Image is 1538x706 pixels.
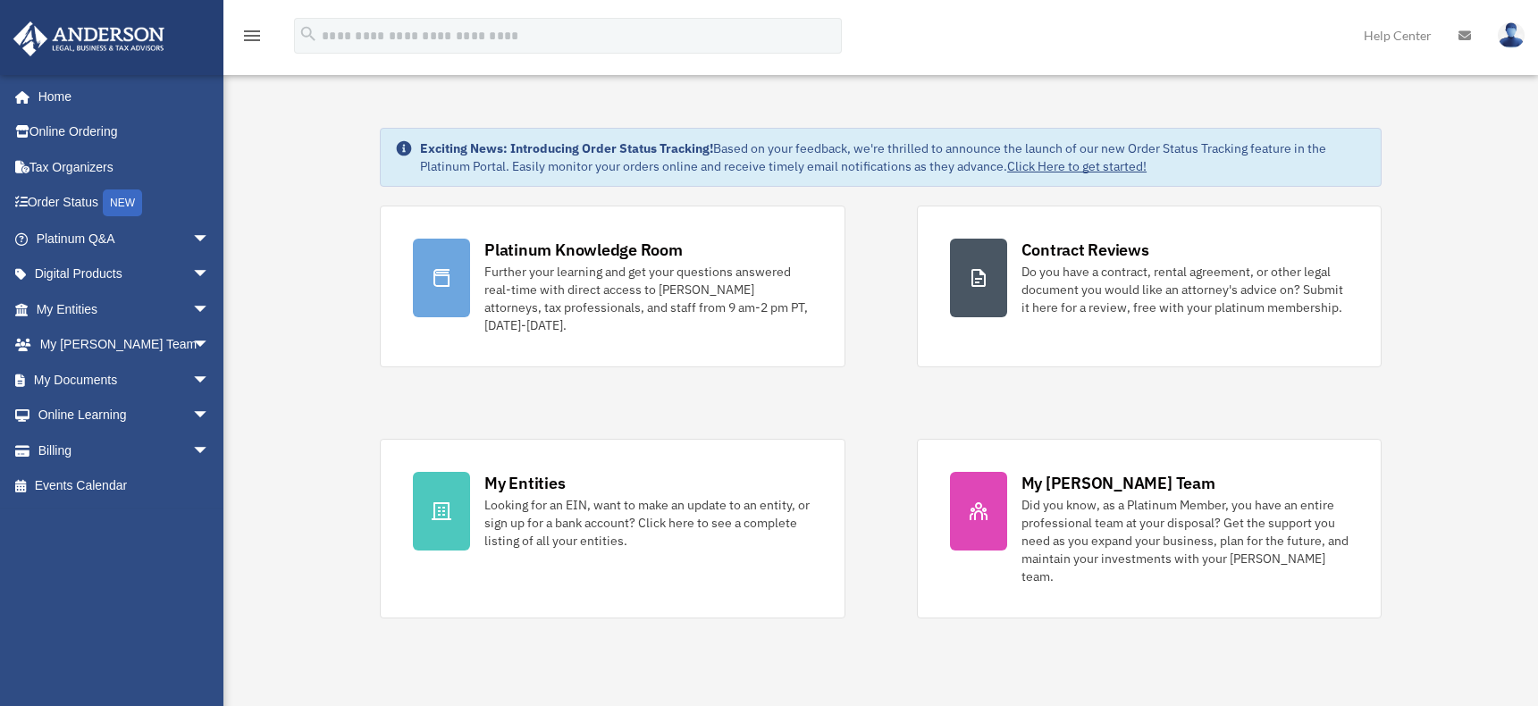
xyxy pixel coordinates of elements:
div: My [PERSON_NAME] Team [1021,472,1215,494]
span: arrow_drop_down [192,433,228,469]
a: Contract Reviews Do you have a contract, rental agreement, or other legal document you would like... [917,206,1382,367]
a: Billingarrow_drop_down [13,433,237,468]
span: arrow_drop_down [192,362,228,399]
a: Home [13,79,228,114]
div: Looking for an EIN, want to make an update to an entity, or sign up for a bank account? Click her... [484,496,811,550]
img: User Pic [1498,22,1525,48]
a: Events Calendar [13,468,237,504]
div: Further your learning and get your questions answered real-time with direct access to [PERSON_NAM... [484,263,811,334]
span: arrow_drop_down [192,398,228,434]
span: arrow_drop_down [192,327,228,364]
a: My [PERSON_NAME] Team Did you know, as a Platinum Member, you have an entire professional team at... [917,439,1382,618]
span: arrow_drop_down [192,221,228,257]
a: Order StatusNEW [13,185,237,222]
a: My Entities Looking for an EIN, want to make an update to an entity, or sign up for a bank accoun... [380,439,845,618]
a: Click Here to get started! [1007,158,1147,174]
a: Online Ordering [13,114,237,150]
span: arrow_drop_down [192,256,228,293]
div: Platinum Knowledge Room [484,239,683,261]
a: My Documentsarrow_drop_down [13,362,237,398]
a: Online Learningarrow_drop_down [13,398,237,433]
a: Platinum Q&Aarrow_drop_down [13,221,237,256]
a: My [PERSON_NAME] Teamarrow_drop_down [13,327,237,363]
a: menu [241,31,263,46]
span: arrow_drop_down [192,291,228,328]
div: Contract Reviews [1021,239,1149,261]
a: Platinum Knowledge Room Further your learning and get your questions answered real-time with dire... [380,206,845,367]
div: NEW [103,189,142,216]
div: Based on your feedback, we're thrilled to announce the launch of our new Order Status Tracking fe... [420,139,1366,175]
i: search [298,24,318,44]
a: My Entitiesarrow_drop_down [13,291,237,327]
i: menu [241,25,263,46]
a: Digital Productsarrow_drop_down [13,256,237,292]
div: My Entities [484,472,565,494]
img: Anderson Advisors Platinum Portal [8,21,170,56]
div: Did you know, as a Platinum Member, you have an entire professional team at your disposal? Get th... [1021,496,1349,585]
div: Do you have a contract, rental agreement, or other legal document you would like an attorney's ad... [1021,263,1349,316]
a: Tax Organizers [13,149,237,185]
strong: Exciting News: Introducing Order Status Tracking! [420,140,713,156]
